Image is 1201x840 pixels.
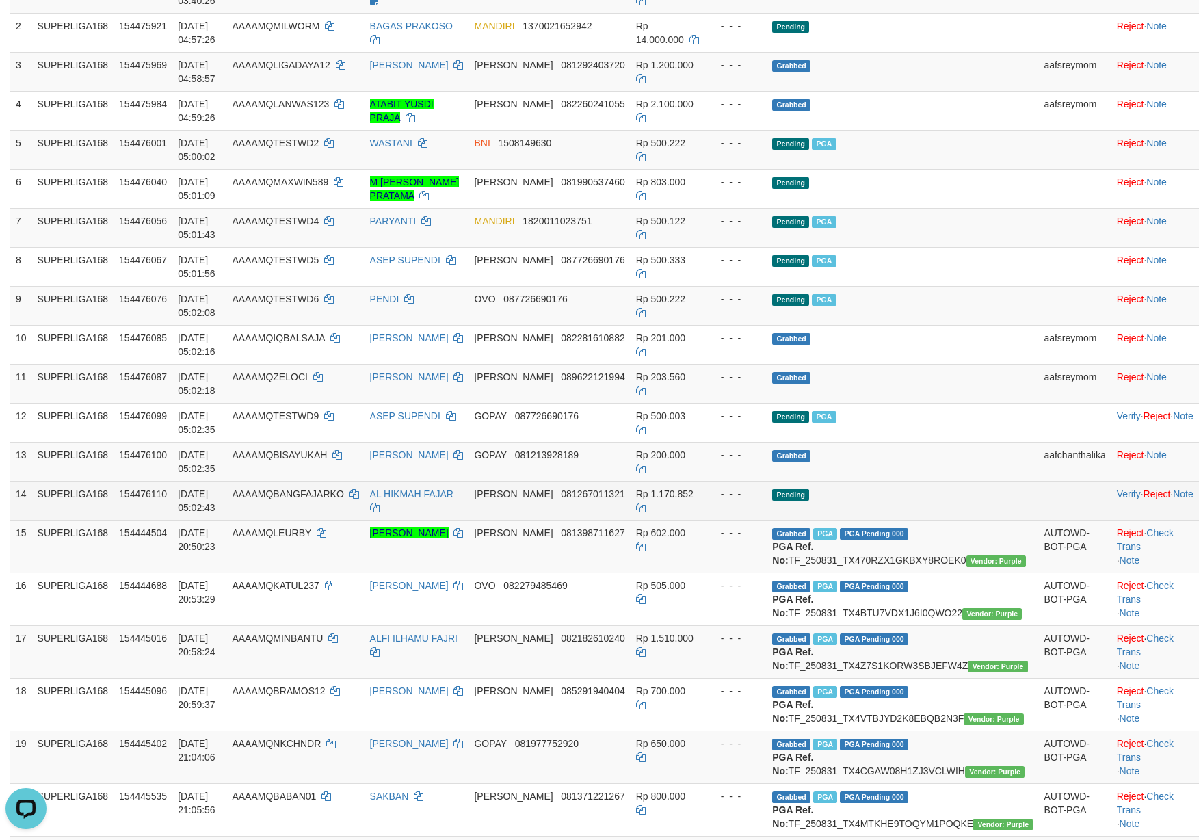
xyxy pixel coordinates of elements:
span: Copy 082260241055 to clipboard [561,99,624,109]
a: [PERSON_NAME] [370,738,449,749]
span: Pending [772,294,809,306]
span: AAAAMQZELOCI [232,371,307,382]
a: Note [1120,607,1140,618]
span: MANDIRI [474,21,514,31]
span: Marked by aafmaleo [812,216,836,228]
span: [DATE] 20:58:24 [178,633,215,657]
td: 15 [10,520,32,573]
span: [DATE] 20:53:29 [178,580,215,605]
span: Pending [772,177,809,189]
span: Marked by aafounsreynich [813,528,837,540]
span: Copy 082281610882 to clipboard [561,332,624,343]
span: [PERSON_NAME] [474,527,553,538]
span: Copy 081398711627 to clipboard [561,527,624,538]
a: Note [1146,215,1167,226]
div: - - - [710,292,762,306]
td: AUTOWD-BOT-PGA [1038,520,1111,573]
span: Grabbed [772,60,810,72]
a: M [PERSON_NAME] PRATAMA [370,176,460,201]
div: - - - [710,631,762,645]
span: [PERSON_NAME] [474,60,553,70]
a: Note [1146,332,1167,343]
a: Reject [1117,791,1144,802]
a: Check Trans [1117,580,1174,605]
a: Reject [1117,137,1144,148]
a: Note [1146,176,1167,187]
td: · [1111,442,1199,481]
span: Rp 1.510.000 [636,633,694,644]
td: SUPERLIGA168 [32,130,114,169]
span: Pending [772,21,809,33]
a: Note [1120,765,1140,776]
a: ATABIT YUSDI PRAJA [370,99,434,123]
span: [DATE] 05:02:43 [178,488,215,513]
span: 154476056 [119,215,167,226]
td: · · [1111,678,1199,731]
a: Check Trans [1117,791,1174,815]
td: SUPERLIGA168 [32,573,114,625]
a: ALFI ILHAMU FAJRI [370,633,458,644]
span: AAAAMQLEURBY [232,527,311,538]
span: OVO [474,580,495,591]
td: 6 [10,169,32,208]
span: GOPAY [474,449,506,460]
span: Pending [772,138,809,150]
div: - - - [710,331,762,345]
td: · [1111,52,1199,91]
div: - - - [710,487,762,501]
a: Note [1173,410,1193,421]
span: Pending [772,411,809,423]
a: Note [1146,21,1167,31]
a: Reject [1117,99,1144,109]
span: OVO [474,293,495,304]
span: Rp 201.000 [636,332,685,343]
span: Vendor URL: https://trx4.1velocity.biz [962,608,1022,620]
td: 5 [10,130,32,169]
span: Grabbed [772,333,810,345]
td: · [1111,130,1199,169]
span: Rp 1.200.000 [636,60,694,70]
span: GOPAY [474,738,506,749]
a: Note [1173,488,1193,499]
span: Rp 14.000.000 [636,21,684,45]
span: Marked by aafmaleo [812,411,836,423]
b: PGA Ref. No: [772,646,813,671]
span: [DATE] 04:59:26 [178,99,215,123]
a: Reject [1117,449,1144,460]
span: Rp 500.222 [636,293,685,304]
span: Copy 089622121994 to clipboard [561,371,624,382]
b: PGA Ref. No: [772,594,813,618]
td: AUTOWD-BOT-PGA [1038,678,1111,731]
span: AAAAMQTESTWD4 [232,215,319,226]
div: - - - [710,370,762,384]
span: Copy 082182610240 to clipboard [561,633,624,644]
span: 154444504 [119,527,167,538]
span: 154476110 [119,488,167,499]
div: - - - [710,58,762,72]
span: 154445096 [119,685,167,696]
span: [PERSON_NAME] [474,254,553,265]
a: Note [1146,60,1167,70]
span: AAAAMQMINBANTU [232,633,323,644]
span: [DATE] 05:01:09 [178,176,215,201]
a: Reject [1117,371,1144,382]
a: [PERSON_NAME] [370,580,449,591]
span: Copy 082279485469 to clipboard [503,580,567,591]
span: [DATE] 04:57:26 [178,21,215,45]
td: SUPERLIGA168 [32,208,114,247]
td: 8 [10,247,32,286]
span: [PERSON_NAME] [474,685,553,696]
a: Reject [1117,527,1144,538]
a: BAGAS PRAKOSO [370,21,453,31]
td: 11 [10,364,32,403]
span: [PERSON_NAME] [474,176,553,187]
span: Pending [772,489,809,501]
span: AAAAMQTESTWD2 [232,137,319,148]
td: aafsreymom [1038,52,1111,91]
a: Note [1146,449,1167,460]
td: SUPERLIGA168 [32,13,114,52]
span: Grabbed [772,739,810,750]
a: SAKBAN [370,791,409,802]
button: Open LiveChat chat widget [5,5,47,47]
td: SUPERLIGA168 [32,625,114,678]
